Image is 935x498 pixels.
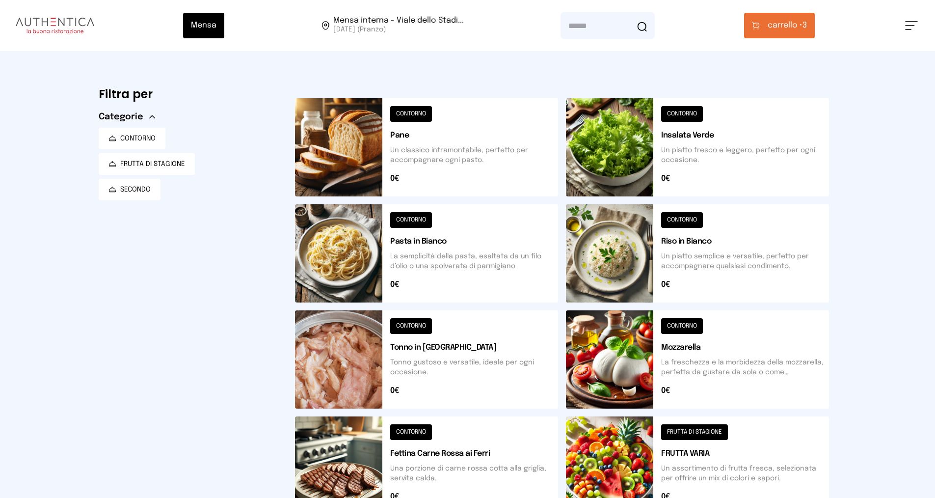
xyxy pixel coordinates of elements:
button: carrello •3 [744,13,815,38]
img: logo.8f33a47.png [16,18,94,33]
span: carrello • [768,20,802,31]
button: Categorie [99,110,155,124]
span: Viale dello Stadio, 77, 05100 Terni TR, Italia [333,17,464,34]
button: CONTORNO [99,128,165,149]
h6: Filtra per [99,86,279,102]
span: 3 [768,20,807,31]
button: FRUTTA DI STAGIONE [99,153,195,175]
button: Mensa [183,13,224,38]
span: CONTORNO [120,134,156,143]
span: Categorie [99,110,143,124]
button: SECONDO [99,179,160,200]
span: FRUTTA DI STAGIONE [120,159,185,169]
span: [DATE] (Pranzo) [333,25,464,34]
span: SECONDO [120,185,151,194]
